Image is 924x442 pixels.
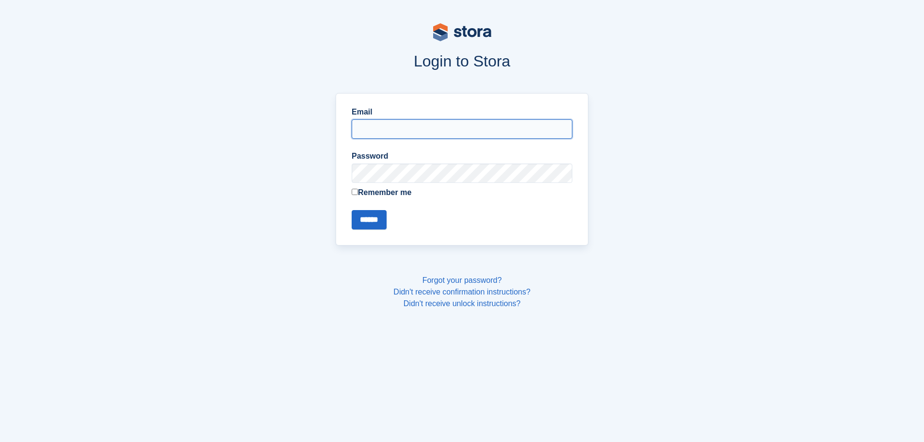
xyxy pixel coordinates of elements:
label: Remember me [352,187,572,198]
input: Remember me [352,189,358,195]
h1: Login to Stora [151,52,774,70]
img: stora-logo-53a41332b3708ae10de48c4981b4e9114cc0af31d8433b30ea865607fb682f29.svg [433,23,491,41]
label: Email [352,106,572,118]
a: Didn't receive unlock instructions? [404,299,520,308]
label: Password [352,150,572,162]
a: Didn't receive confirmation instructions? [393,288,530,296]
a: Forgot your password? [422,276,502,284]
